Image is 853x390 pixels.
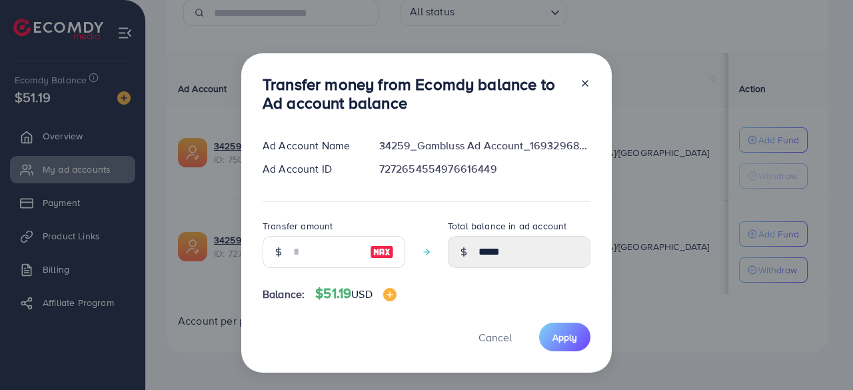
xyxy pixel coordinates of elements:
[252,161,369,177] div: Ad Account ID
[478,330,512,345] span: Cancel
[462,323,528,351] button: Cancel
[370,244,394,260] img: image
[252,138,369,153] div: Ad Account Name
[315,285,396,302] h4: $51.19
[263,75,569,113] h3: Transfer money from Ecomdy balance to Ad account balance
[539,323,590,351] button: Apply
[263,219,333,233] label: Transfer amount
[351,287,372,301] span: USD
[448,219,566,233] label: Total balance in ad account
[796,330,843,380] iframe: Chat
[263,287,305,302] span: Balance:
[369,138,601,153] div: 34259_Gambluss Ad Account_1693296851384
[369,161,601,177] div: 7272654554976616449
[383,288,397,301] img: image
[552,331,577,344] span: Apply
